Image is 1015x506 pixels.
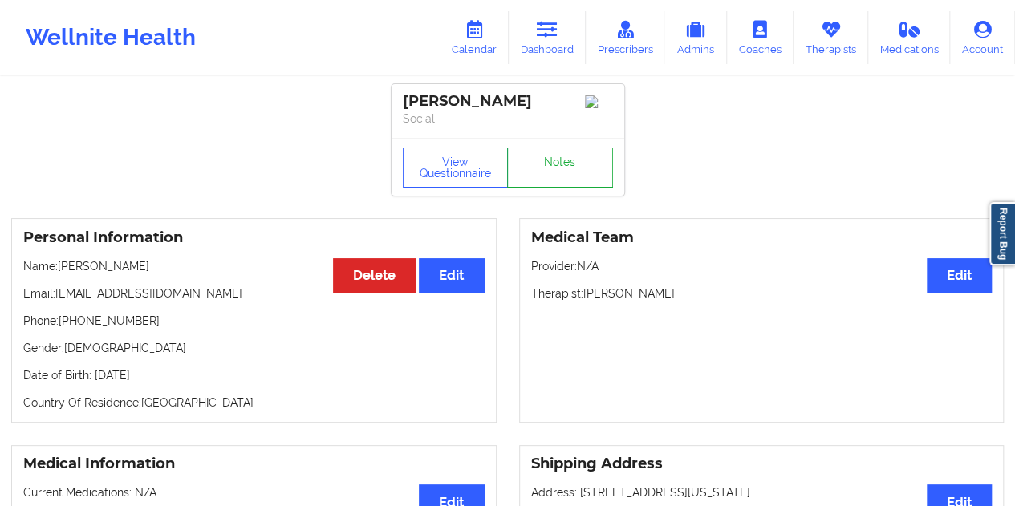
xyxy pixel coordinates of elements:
p: Phone: [PHONE_NUMBER] [23,313,485,329]
p: Country Of Residence: [GEOGRAPHIC_DATA] [23,395,485,411]
p: Name: [PERSON_NAME] [23,258,485,274]
h3: Medical Information [23,455,485,473]
p: Gender: [DEMOGRAPHIC_DATA] [23,340,485,356]
h3: Medical Team [531,229,993,247]
a: Medications [868,11,951,64]
button: Delete [333,258,416,293]
a: Report Bug [989,202,1015,265]
p: Address: [STREET_ADDRESS][US_STATE] [531,484,993,500]
p: Therapist: [PERSON_NAME] [531,285,993,302]
a: Account [950,11,1015,64]
p: Date of Birth: [DATE] [23,367,485,383]
a: Dashboard [509,11,586,64]
h3: Shipping Address [531,455,993,473]
button: Edit [419,258,484,293]
a: Calendar [440,11,509,64]
a: Prescribers [586,11,665,64]
h3: Personal Information [23,229,485,247]
p: Social [403,111,613,127]
div: [PERSON_NAME] [403,92,613,111]
p: Email: [EMAIL_ADDRESS][DOMAIN_NAME] [23,285,485,302]
button: Edit [927,258,992,293]
p: Current Medications: N/A [23,484,485,500]
a: Notes [507,148,613,188]
a: Admins [664,11,727,64]
button: View Questionnaire [403,148,509,188]
p: Provider: N/A [531,258,993,274]
a: Therapists [794,11,868,64]
a: Coaches [727,11,794,64]
img: Image%2Fplaceholer-image.png [585,95,613,108]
